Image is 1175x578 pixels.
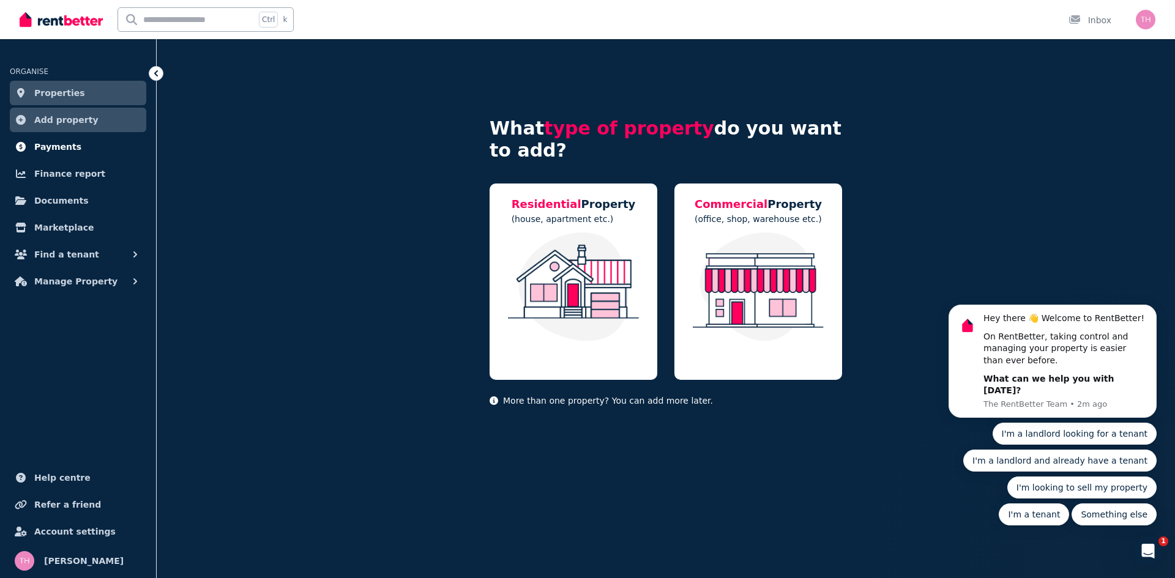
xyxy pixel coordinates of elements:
a: Help centre [10,465,146,490]
span: Manage Property [34,274,117,289]
span: Payments [34,139,81,154]
p: (office, shop, warehouse etc.) [695,213,822,225]
img: Tony Huang [15,551,34,571]
a: Marketplace [10,215,146,240]
span: Marketplace [34,220,94,235]
img: Commercial Property [687,232,830,341]
span: k [283,15,287,24]
span: [PERSON_NAME] [44,554,124,568]
button: Find a tenant [10,242,146,267]
h4: What do you want to add? [490,117,842,161]
span: Ctrl [259,12,278,28]
a: Finance report [10,161,146,186]
p: More than one property? You can add more later. [490,395,842,407]
span: type of property [544,117,714,139]
span: Help centre [34,470,91,485]
span: 1 [1158,536,1168,546]
span: Account settings [34,524,116,539]
iframe: Intercom live chat [1133,536,1163,566]
span: Add property [34,113,99,127]
a: Refer a friend [10,492,146,517]
h5: Property [695,196,822,213]
span: ORGANISE [10,67,48,76]
span: Properties [34,86,85,100]
span: Refer a friend [34,497,101,512]
img: Residential Property [502,232,645,341]
a: Add property [10,108,146,132]
img: Tony Huang [1136,10,1155,29]
p: (house, apartment etc.) [512,213,636,225]
a: Documents [10,188,146,213]
span: Residential [512,198,581,210]
span: Documents [34,193,89,208]
a: Payments [10,135,146,159]
iframe: Intercom notifications message [930,196,1175,545]
a: Properties [10,81,146,105]
div: Inbox [1069,14,1111,26]
span: Finance report [34,166,105,181]
img: RentBetter [20,10,103,29]
h5: Property [512,196,636,213]
span: Commercial [695,198,767,210]
button: Manage Property [10,269,146,294]
a: Account settings [10,519,146,544]
span: Find a tenant [34,247,99,262]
